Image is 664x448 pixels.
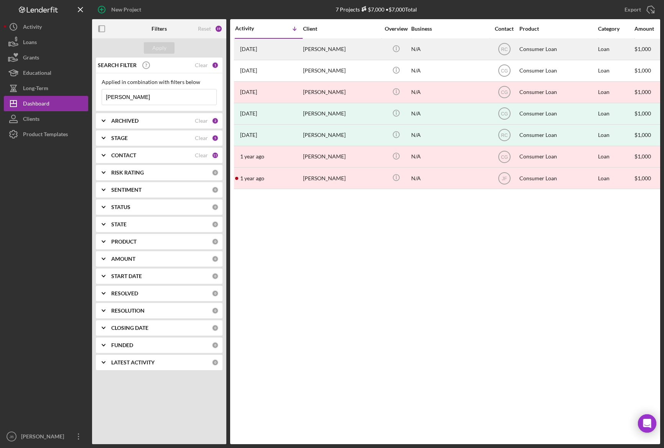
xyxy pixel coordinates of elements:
[501,133,508,138] text: RC
[111,170,144,176] b: RISK RATING
[212,342,219,349] div: 0
[111,256,135,262] b: AMOUNT
[303,82,380,102] div: [PERSON_NAME]
[519,39,596,59] div: Consumer Loan
[519,61,596,81] div: Consumer Loan
[144,42,175,54] button: Apply
[235,25,269,31] div: Activity
[212,273,219,280] div: 0
[111,239,137,245] b: PRODUCT
[23,111,40,128] div: Clients
[111,273,142,279] b: START DATE
[152,26,167,32] b: Filters
[212,290,219,297] div: 0
[212,324,219,331] div: 0
[152,42,166,54] div: Apply
[23,50,39,67] div: Grants
[624,2,641,17] div: Export
[411,39,488,59] div: N/A
[519,125,596,145] div: Consumer Loan
[519,26,596,32] div: Product
[634,26,663,32] div: Amount
[4,96,88,111] a: Dashboard
[111,359,155,366] b: LATEST ACTIVITY
[638,414,656,433] div: Open Intercom Messenger
[411,125,488,145] div: N/A
[212,307,219,314] div: 0
[215,25,222,33] div: 19
[102,79,217,85] div: Applied in combination with filters below
[501,90,508,95] text: CG
[303,168,380,188] div: [PERSON_NAME]
[303,39,380,59] div: [PERSON_NAME]
[212,62,219,69] div: 1
[303,61,380,81] div: [PERSON_NAME]
[111,118,138,124] b: ARCHIVED
[111,325,148,331] b: CLOSING DATE
[4,19,88,35] button: Activity
[598,125,634,145] div: Loan
[4,50,88,65] button: Grants
[634,39,663,59] div: $1,000
[212,117,219,124] div: 2
[4,111,88,127] button: Clients
[501,154,508,160] text: CG
[501,111,508,117] text: CG
[23,65,51,82] div: Educational
[382,26,410,32] div: Overview
[502,176,507,181] text: JF
[411,147,488,167] div: N/A
[23,127,68,144] div: Product Templates
[240,175,264,181] time: 2024-07-12 14:08
[111,135,128,141] b: STAGE
[240,153,264,160] time: 2024-08-12 15:47
[111,2,141,17] div: New Project
[195,62,208,68] div: Clear
[501,68,508,74] text: CG
[490,26,519,32] div: Contact
[411,168,488,188] div: N/A
[303,104,380,124] div: [PERSON_NAME]
[111,221,127,227] b: STATE
[598,104,634,124] div: Loan
[240,46,257,52] time: 2025-09-08 16:57
[411,61,488,81] div: N/A
[212,152,219,159] div: 11
[4,127,88,142] button: Product Templates
[634,125,663,145] div: $1,000
[519,104,596,124] div: Consumer Loan
[111,342,133,348] b: FUNDED
[195,118,208,124] div: Clear
[23,19,42,36] div: Activity
[9,435,13,439] text: JB
[212,238,219,245] div: 0
[336,6,417,13] div: 7 Projects • $7,000 Total
[4,35,88,50] button: Loans
[111,290,138,296] b: RESOLVED
[634,82,663,102] div: $1,000
[598,147,634,167] div: Loan
[92,2,149,17] button: New Project
[519,168,596,188] div: Consumer Loan
[240,68,257,74] time: 2025-05-23 15:58
[212,186,219,193] div: 0
[23,35,37,52] div: Loans
[240,132,257,138] time: 2024-09-12 13:51
[598,168,634,188] div: Loan
[519,82,596,102] div: Consumer Loan
[598,39,634,59] div: Loan
[212,135,219,142] div: 5
[111,187,142,193] b: SENTIMENT
[195,152,208,158] div: Clear
[598,82,634,102] div: Loan
[212,221,219,228] div: 0
[195,135,208,141] div: Clear
[411,82,488,102] div: N/A
[111,308,145,314] b: RESOLUTION
[4,429,88,444] button: JB[PERSON_NAME]
[212,255,219,262] div: 0
[411,104,488,124] div: N/A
